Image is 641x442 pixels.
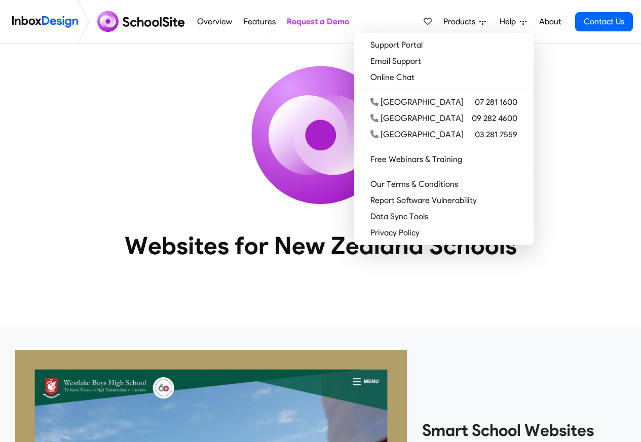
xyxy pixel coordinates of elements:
a: Features [241,12,278,32]
a: About [536,12,564,32]
a: Email Support [358,53,530,69]
heading: Smart School Websites [422,420,626,440]
div: Products [354,33,534,245]
a: Overview [195,12,235,32]
img: schoolsite logo [93,10,192,34]
a: Online Chat [358,69,530,86]
span: Help [500,16,520,28]
a: [GEOGRAPHIC_DATA] 07 281 1600 [358,94,530,110]
span: Products [443,16,479,28]
div: [GEOGRAPHIC_DATA] [370,96,464,108]
a: Products [439,12,490,32]
img: icon_schoolsite.svg [230,44,412,226]
a: Contact Us [575,12,633,31]
a: Privacy Policy [358,225,530,241]
span: 09 282 4600 [472,112,517,125]
a: Our Terms & Conditions [358,176,530,192]
heading: Websites for New Zealand Schools [80,230,561,261]
a: Request a Demo [284,12,352,32]
div: [GEOGRAPHIC_DATA] [370,129,464,141]
a: Help [496,12,531,32]
span: 07 281 1600 [475,96,517,108]
a: Report Software Vulnerability [358,192,530,209]
a: Free Webinars & Training [358,151,530,168]
a: [GEOGRAPHIC_DATA] 09 282 4600 [358,110,530,127]
div: [GEOGRAPHIC_DATA] [370,112,464,125]
a: Support Portal [358,37,530,53]
a: Data Sync Tools [358,209,530,225]
span: 03 281 7559 [475,129,517,141]
a: [GEOGRAPHIC_DATA] 03 281 7559 [358,127,530,143]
